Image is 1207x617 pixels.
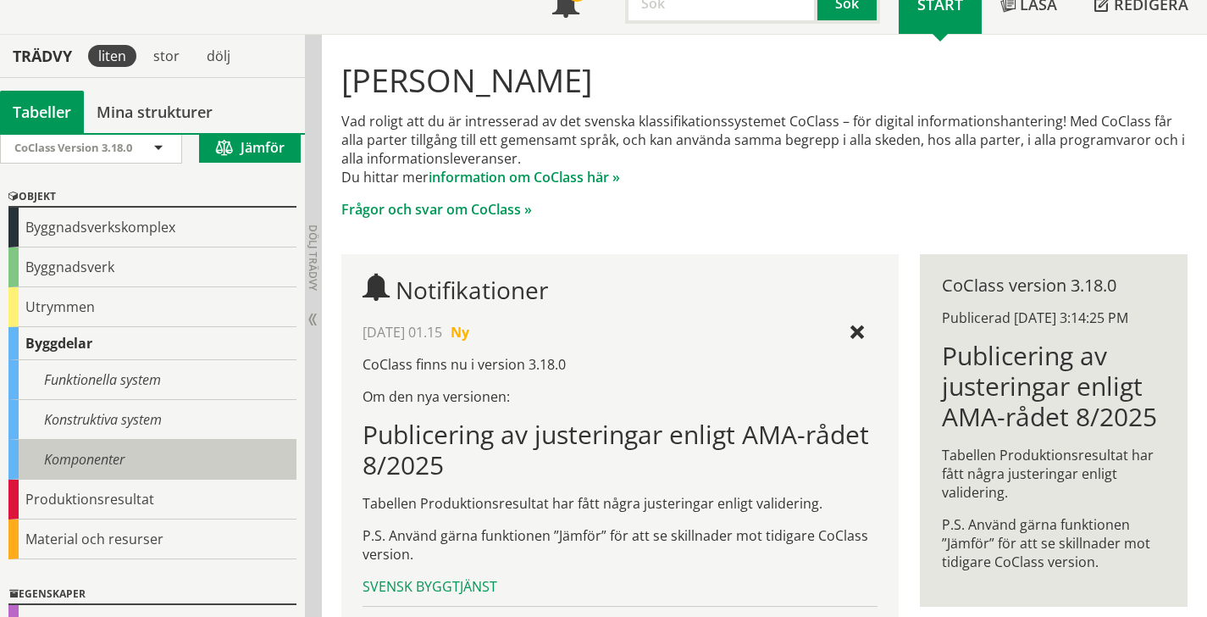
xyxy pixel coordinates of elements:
a: Mina strukturer [84,91,225,133]
div: Egenskaper [8,585,296,605]
p: Vad roligt att du är intresserad av det svenska klassifikationssystemet CoClass – för digital inf... [341,112,1188,186]
div: dölj [197,45,241,67]
p: Tabellen Produktionsresultat har fått några justeringar enligt validering. [363,494,878,513]
span: CoClass Version 3.18.0 [14,140,132,155]
p: CoClass finns nu i version 3.18.0 [363,355,878,374]
div: Trädvy [3,47,81,65]
div: Byggnadsverkskomplex [8,208,296,247]
a: information om CoClass här » [429,168,620,186]
div: Publicerad [DATE] 3:14:25 PM [942,308,1166,327]
div: Svensk Byggtjänst [363,577,878,596]
div: Material och resurser [8,520,296,559]
span: Dölj trädvy [306,225,320,291]
p: Tabellen Produktionsresultat har fått några justeringar enligt validering. [942,446,1166,502]
div: Utrymmen [8,287,296,327]
div: CoClass version 3.18.0 [942,276,1166,295]
div: Byggdelar [8,327,296,360]
div: Komponenter [8,440,296,480]
span: Ny [451,323,469,342]
p: P.S. Använd gärna funktionen ”Jämför” för att se skillnader mot tidigare CoClass version. [942,515,1166,571]
div: Objekt [8,187,296,208]
div: Konstruktiva system [8,400,296,440]
div: Produktionsresultat [8,480,296,520]
div: Funktionella system [8,360,296,400]
h1: Publicering av justeringar enligt AMA-rådet 8/2025 [942,341,1166,432]
h1: Publicering av justeringar enligt AMA-rådet 8/2025 [363,420,878,481]
div: Byggnadsverk [8,247,296,287]
a: Frågor och svar om CoClass » [341,200,532,219]
h1: [PERSON_NAME] [341,61,1188,98]
p: Om den nya versionen: [363,387,878,406]
span: Notifikationer [396,274,548,306]
span: [DATE] 01.15 [363,323,442,342]
div: stor [143,45,190,67]
button: Jämför [199,133,301,163]
p: P.S. Använd gärna funktionen ”Jämför” för att se skillnader mot tidigare CoClass version. [363,526,878,564]
div: liten [88,45,136,67]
